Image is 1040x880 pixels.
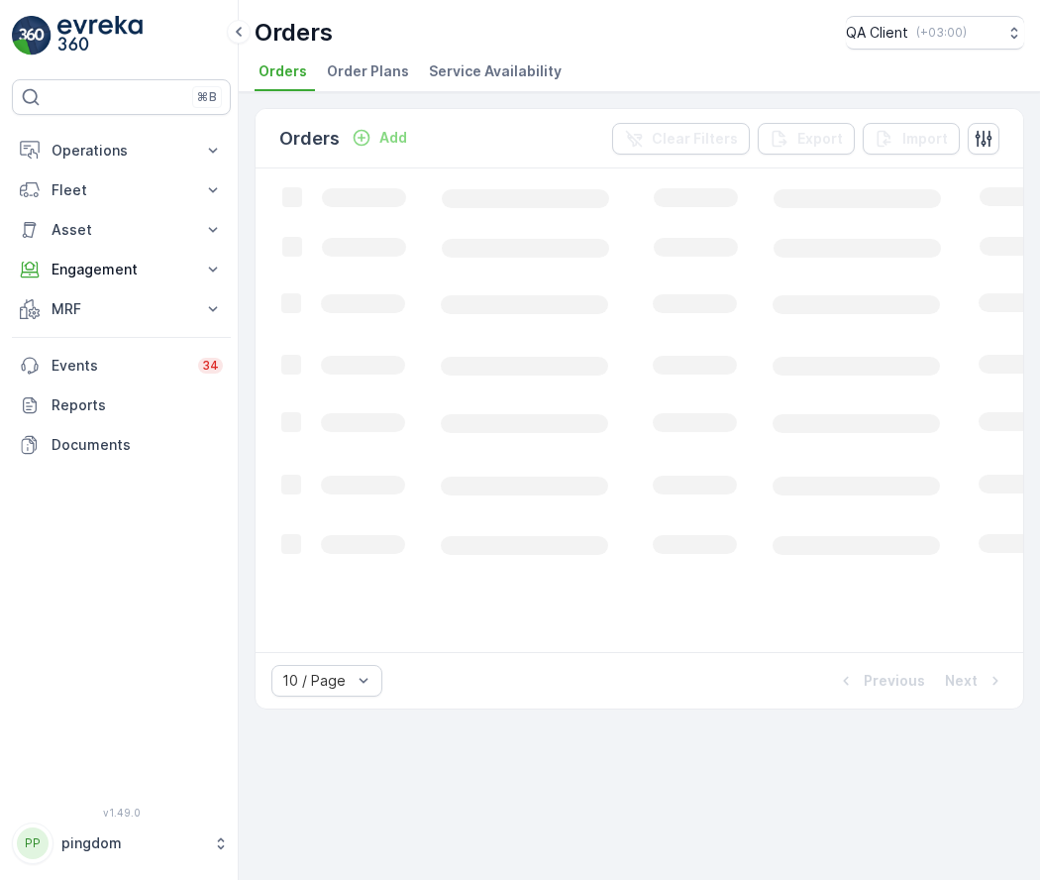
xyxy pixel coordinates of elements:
[12,170,231,210] button: Fleet
[834,669,927,693] button: Previous
[797,129,843,149] p: Export
[279,125,340,153] p: Orders
[12,210,231,250] button: Asset
[61,833,203,853] p: pingdom
[758,123,855,155] button: Export
[344,126,415,150] button: Add
[652,129,738,149] p: Clear Filters
[327,61,409,81] span: Order Plans
[52,141,191,161] p: Operations
[846,23,908,43] p: QA Client
[12,425,231,465] a: Documents
[12,289,231,329] button: MRF
[202,358,219,374] p: 34
[902,129,948,149] p: Import
[864,671,925,691] p: Previous
[197,89,217,105] p: ⌘B
[12,385,231,425] a: Reports
[12,250,231,289] button: Engagement
[52,260,191,279] p: Engagement
[52,299,191,319] p: MRF
[945,671,978,691] p: Next
[846,16,1024,50] button: QA Client(+03:00)
[52,220,191,240] p: Asset
[12,807,231,819] span: v 1.49.0
[12,16,52,55] img: logo
[52,435,223,455] p: Documents
[12,823,231,864] button: PPpingdom
[612,123,750,155] button: Clear Filters
[379,128,407,148] p: Add
[52,180,191,200] p: Fleet
[52,395,223,415] p: Reports
[17,827,49,859] div: PP
[12,131,231,170] button: Operations
[916,25,967,41] p: ( +03:00 )
[12,346,231,385] a: Events34
[259,61,307,81] span: Orders
[429,61,562,81] span: Service Availability
[52,356,186,376] p: Events
[57,16,143,55] img: logo_light-DOdMpM7g.png
[943,669,1007,693] button: Next
[255,17,333,49] p: Orders
[863,123,960,155] button: Import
